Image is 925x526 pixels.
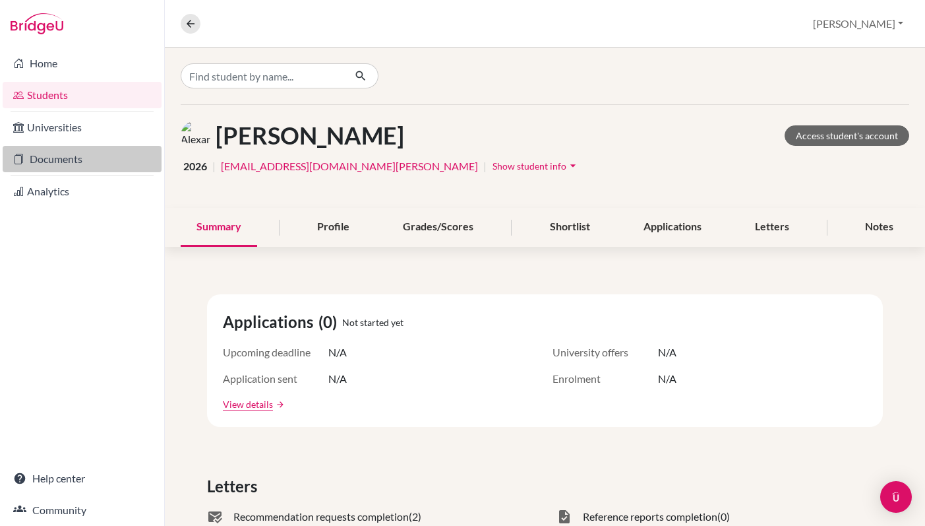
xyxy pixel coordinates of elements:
[223,371,328,387] span: Application sent
[11,13,63,34] img: Bridge-U
[583,509,717,525] span: Reference reports completion
[3,114,162,141] a: Universities
[658,345,676,360] span: N/A
[183,158,207,174] span: 2026
[534,208,606,247] div: Shortlist
[3,178,162,205] a: Analytics
[409,509,421,525] span: (2)
[739,208,805,247] div: Letters
[552,345,658,360] span: University offers
[181,121,210,150] img: Alexander Kirkham's avatar
[223,345,328,360] span: Upcoming deadline
[212,158,216,174] span: |
[492,160,566,172] span: Show student info
[181,63,344,88] input: Find student by name...
[207,475,262,498] span: Letters
[301,208,365,247] div: Profile
[233,509,409,525] span: Recommendation requests completion
[223,310,318,334] span: Applications
[3,50,162,77] a: Home
[552,371,658,387] span: Enrolment
[3,497,162,523] a: Community
[3,465,162,492] a: Help center
[207,509,223,525] span: mark_email_read
[318,310,342,334] span: (0)
[849,208,909,247] div: Notes
[181,208,257,247] div: Summary
[328,371,347,387] span: N/A
[342,315,403,329] span: Not started yet
[216,121,404,150] h1: [PERSON_NAME]
[717,509,730,525] span: (0)
[221,158,478,174] a: [EMAIL_ADDRESS][DOMAIN_NAME][PERSON_NAME]
[3,146,162,172] a: Documents
[492,156,580,176] button: Show student infoarrow_drop_down
[273,400,285,409] a: arrow_forward
[3,82,162,108] a: Students
[483,158,487,174] span: |
[566,159,580,172] i: arrow_drop_down
[807,11,909,36] button: [PERSON_NAME]
[628,208,717,247] div: Applications
[880,481,912,513] div: Open Intercom Messenger
[223,397,273,411] a: View details
[328,345,347,360] span: N/A
[785,125,909,146] a: Access student's account
[658,371,676,387] span: N/A
[387,208,489,247] div: Grades/Scores
[556,509,572,525] span: task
